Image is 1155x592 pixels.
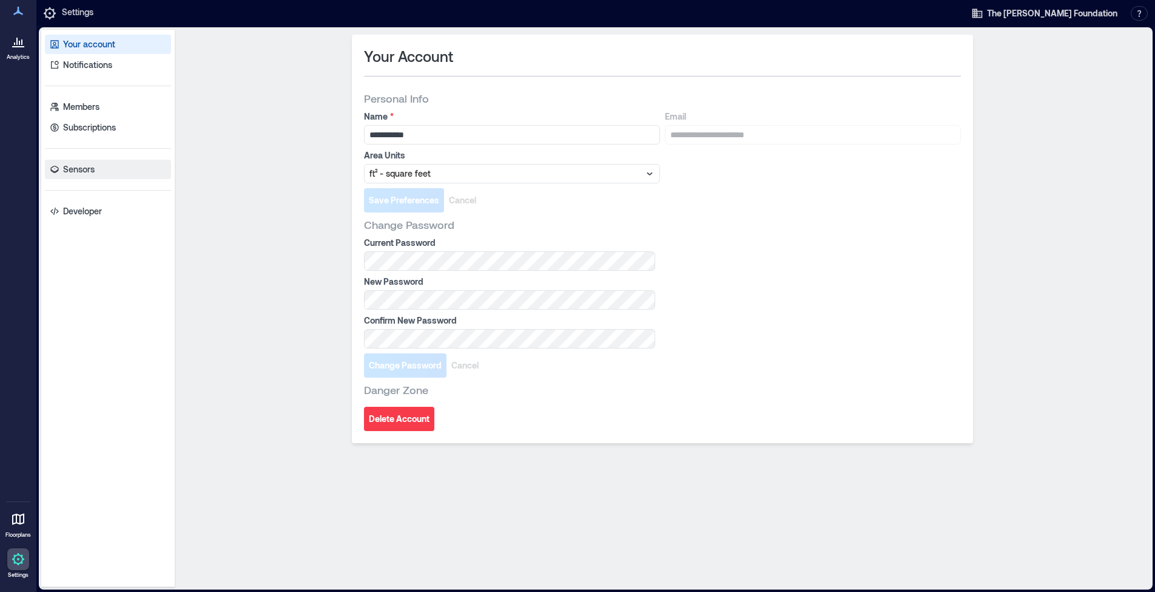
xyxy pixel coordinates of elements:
label: Area Units [364,149,658,162]
span: Your Account [364,47,453,66]
p: Subscriptions [63,121,116,134]
a: Settings [4,545,33,582]
button: Cancel [446,353,483,378]
button: Change Password [364,353,446,378]
label: Current Password [364,237,653,249]
span: The [PERSON_NAME] Foundation [987,7,1117,19]
label: Confirm New Password [364,315,653,327]
a: Subscriptions [45,118,171,137]
p: Settings [62,6,93,21]
p: Notifications [63,59,112,71]
a: Analytics [3,27,33,64]
a: Notifications [45,55,171,75]
span: Change Password [364,217,454,232]
a: Developer [45,202,171,221]
p: Settings [8,571,29,579]
p: Developer [63,205,102,217]
p: Floorplans [5,531,31,539]
span: Cancel [451,359,479,372]
button: Cancel [444,188,481,213]
p: Your account [63,38,115,50]
button: Save Preferences [364,188,444,213]
label: New Password [364,276,653,288]
p: Members [63,101,99,113]
p: Analytics [7,53,30,61]
span: Cancel [449,194,476,206]
p: Sensors [63,163,95,175]
a: Floorplans [2,505,35,542]
a: Members [45,97,171,117]
span: Change Password [369,359,442,372]
button: Delete Account [364,407,434,431]
span: Danger Zone [364,383,428,397]
span: Personal Info [364,91,429,106]
label: Email [665,111,958,123]
a: Your account [45,35,171,54]
button: The [PERSON_NAME] Foundation [968,4,1121,23]
a: Sensors [45,160,171,179]
span: Delete Account [369,413,429,425]
label: Name [364,111,658,123]
span: Save Preferences [369,194,439,206]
